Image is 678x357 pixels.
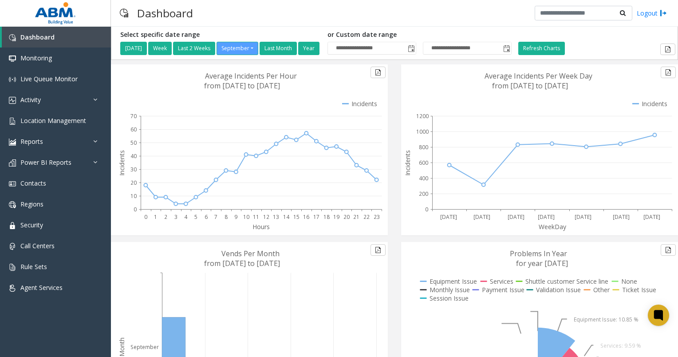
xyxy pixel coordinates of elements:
text: 0 [425,206,428,213]
text: 0 [134,206,137,213]
button: Export to pdf [371,244,386,256]
text: [DATE] [508,213,524,221]
text: [DATE] [440,213,457,221]
text: Services: 9.59 % [600,342,641,349]
text: 70 [130,112,137,120]
text: 1200 [416,112,429,120]
text: 15 [293,213,300,221]
h3: Dashboard [133,2,197,24]
img: 'icon' [9,76,16,83]
text: 13 [273,213,279,221]
text: 4 [184,213,188,221]
text: 18 [323,213,330,221]
a: Dashboard [2,27,111,48]
span: Live Queue Monitor [20,75,78,83]
text: Average Incidents Per Hour [205,71,297,81]
text: 1000 [416,128,429,135]
text: Hours [252,222,270,231]
text: 7 [214,213,217,221]
text: Equipment Issue: 10.85 % [574,316,639,323]
img: 'icon' [9,97,16,104]
span: Agent Services [20,283,63,292]
text: 2 [164,213,167,221]
img: logout [660,8,667,18]
text: 50 [130,139,137,147]
text: [DATE] [538,213,555,221]
text: Problems In Year [510,249,567,258]
h5: or Custom date range [327,31,512,39]
span: Rule Sets [20,262,47,271]
text: WeekDay [539,222,567,231]
h5: Select specific date range [120,31,321,39]
span: Call Centers [20,242,55,250]
span: Monitoring [20,54,52,62]
img: 'icon' [9,180,16,187]
text: 23 [374,213,380,221]
text: 60 [130,126,137,133]
text: [DATE] [473,213,490,221]
text: 200 [419,190,428,198]
img: 'icon' [9,222,16,229]
text: from [DATE] to [DATE] [204,258,280,268]
span: Contacts [20,179,46,187]
text: for year [DATE] [516,258,568,268]
text: 17 [313,213,319,221]
button: September [217,42,258,55]
text: from [DATE] to [DATE] [492,81,568,91]
span: Security [20,221,43,229]
text: 6 [205,213,208,221]
text: 0 [144,213,147,221]
button: Week [148,42,172,55]
text: 8 [225,213,228,221]
img: 'icon' [9,118,16,125]
text: [DATE] [613,213,630,221]
img: 'icon' [9,139,16,146]
span: Regions [20,200,43,208]
text: Vends Per Month [221,249,280,258]
text: 21 [353,213,359,221]
text: 12 [263,213,269,221]
text: Incidents [403,150,412,176]
img: 'icon' [9,201,16,208]
img: 'icon' [9,159,16,167]
span: Activity [20,95,41,104]
text: September [130,343,159,351]
text: 400 [419,175,428,182]
span: Power BI Reports [20,158,71,167]
text: 22 [363,213,370,221]
img: 'icon' [9,285,16,292]
text: [DATE] [643,213,660,221]
button: Export to pdf [371,67,386,78]
text: 9 [234,213,237,221]
img: 'icon' [9,264,16,271]
text: 40 [130,152,137,160]
text: 16 [303,213,309,221]
text: Month [118,337,126,357]
a: Logout [637,8,667,18]
span: Toggle popup [501,42,511,55]
span: Location Management [20,116,86,125]
button: Last Month [260,42,297,55]
text: 30 [130,166,137,173]
img: 'icon' [9,34,16,41]
text: 20 [343,213,350,221]
text: 1 [154,213,157,221]
img: pageIcon [120,2,128,24]
text: 10 [243,213,249,221]
text: 5 [194,213,197,221]
img: 'icon' [9,243,16,250]
button: [DATE] [120,42,147,55]
button: Refresh Charts [518,42,565,55]
span: Dashboard [20,33,55,41]
text: 3 [174,213,177,221]
text: 14 [283,213,290,221]
button: Export to pdf [661,67,676,78]
text: 600 [419,159,428,167]
button: Export to pdf [661,244,676,256]
text: 20 [130,179,137,186]
text: 10 [130,192,137,200]
text: Incidents [118,150,126,176]
button: Year [298,42,319,55]
button: Export to pdf [660,44,675,55]
span: Reports [20,137,43,146]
